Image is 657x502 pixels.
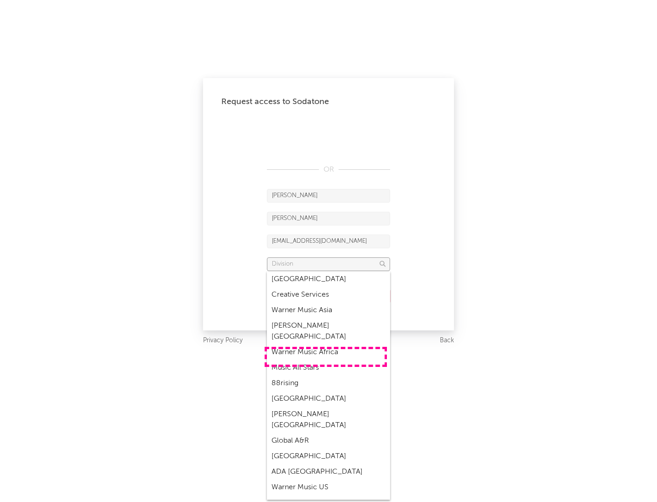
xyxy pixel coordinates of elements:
[267,449,390,464] div: [GEOGRAPHIC_DATA]
[267,287,390,303] div: Creative Services
[267,376,390,391] div: 88rising
[267,391,390,407] div: [GEOGRAPHIC_DATA]
[267,345,390,360] div: Warner Music Africa
[267,433,390,449] div: Global A&R
[267,257,390,271] input: Division
[267,303,390,318] div: Warner Music Asia
[267,272,390,287] div: [GEOGRAPHIC_DATA]
[221,96,436,107] div: Request access to Sodatone
[267,464,390,480] div: ADA [GEOGRAPHIC_DATA]
[440,335,454,346] a: Back
[267,212,390,225] input: Last Name
[267,235,390,248] input: Email
[267,164,390,175] div: OR
[267,360,390,376] div: Music All Stars
[267,189,390,203] input: First Name
[203,335,243,346] a: Privacy Policy
[267,480,390,495] div: Warner Music US
[267,318,390,345] div: [PERSON_NAME] [GEOGRAPHIC_DATA]
[267,407,390,433] div: [PERSON_NAME] [GEOGRAPHIC_DATA]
